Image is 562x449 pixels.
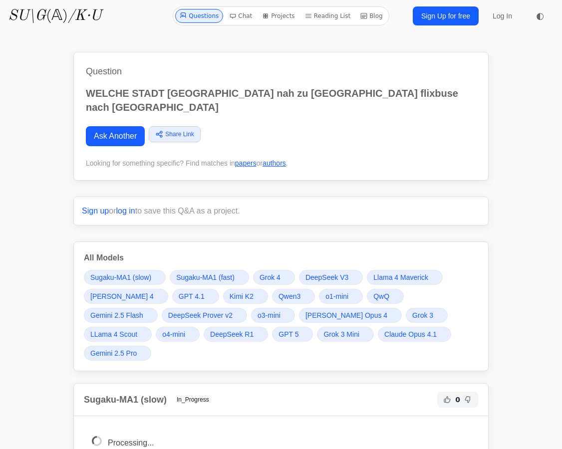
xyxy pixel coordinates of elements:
[223,289,268,304] a: Kimi K2
[172,289,219,304] a: GPT 4.1
[84,289,168,304] a: [PERSON_NAME] 4
[487,7,518,25] a: Log In
[272,327,313,342] a: GPT 5
[325,291,348,301] span: o1-mini
[165,130,194,139] span: Share Link
[86,126,145,146] a: Ask Another
[536,11,544,20] span: ◐
[279,329,298,339] span: GPT 5
[258,310,281,320] span: o3-mini
[90,329,137,339] span: LLama 4 Scout
[235,159,257,167] a: papers
[84,252,478,264] h3: All Models
[455,395,460,405] span: 0
[156,327,200,342] a: o4-mini
[8,7,101,25] a: SU\G(𝔸)/K·U
[412,310,433,320] span: Grok 3
[116,207,135,215] a: log in
[90,272,151,282] span: Sugaku-MA1 (slow)
[319,289,363,304] a: o1-mini
[108,439,154,447] span: Processing...
[373,291,389,301] span: QwQ
[84,327,152,342] a: LLama 4 Scout
[162,308,247,323] a: DeepSeek Prover v2
[301,9,355,23] a: Reading List
[230,291,254,301] span: Kimi K2
[253,270,295,285] a: Grok 4
[175,9,223,23] a: Questions
[367,270,443,285] a: Llama 4 Maverick
[251,308,295,323] a: o3-mini
[84,308,158,323] a: Gemini 2.5 Flash
[82,207,109,215] a: Sign up
[90,291,154,301] span: [PERSON_NAME] 4
[179,291,205,301] span: GPT 4.1
[406,308,448,323] a: Grok 3
[441,394,453,406] button: Helpful
[272,289,315,304] a: Qwen3
[356,9,387,23] a: Blog
[305,310,387,320] span: [PERSON_NAME] Opus 4
[299,308,402,323] a: [PERSON_NAME] Opus 4
[86,86,476,114] p: WELCHE STADT [GEOGRAPHIC_DATA] nah zu [GEOGRAPHIC_DATA] flixbuse nach [GEOGRAPHIC_DATA]
[84,346,151,361] a: Gemini 2.5 Pro
[260,272,281,282] span: Grok 4
[263,159,286,167] a: authors
[170,270,249,285] a: Sugaku-MA1 (fast)
[373,272,428,282] span: Llama 4 Maverick
[367,289,404,304] a: QwQ
[225,9,256,23] a: Chat
[82,205,480,217] p: or to save this Q&A as a project.
[258,9,298,23] a: Projects
[299,270,363,285] a: DeepSeek V3
[462,394,474,406] button: Not Helpful
[90,310,143,320] span: Gemini 2.5 Flash
[384,329,437,339] span: Claude Opus 4.1
[90,348,137,358] span: Gemini 2.5 Pro
[279,291,300,301] span: Qwen3
[84,393,167,407] h2: Sugaku-MA1 (slow)
[168,310,233,320] span: DeepSeek Prover v2
[8,8,46,23] i: SU\G
[86,64,476,78] h1: Question
[305,272,348,282] span: DeepSeek V3
[413,6,479,25] a: Sign Up for free
[530,6,550,26] button: ◐
[210,329,254,339] span: DeepSeek R1
[317,327,374,342] a: Grok 3 Mini
[68,8,101,23] i: /K·U
[171,394,215,406] span: In_Progress
[84,270,166,285] a: Sugaku-MA1 (slow)
[204,327,268,342] a: DeepSeek R1
[86,158,476,168] div: Looking for something specific? Find matches in or .
[176,272,235,282] span: Sugaku-MA1 (fast)
[378,327,451,342] a: Claude Opus 4.1
[323,329,359,339] span: Grok 3 Mini
[162,329,185,339] span: o4-mini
